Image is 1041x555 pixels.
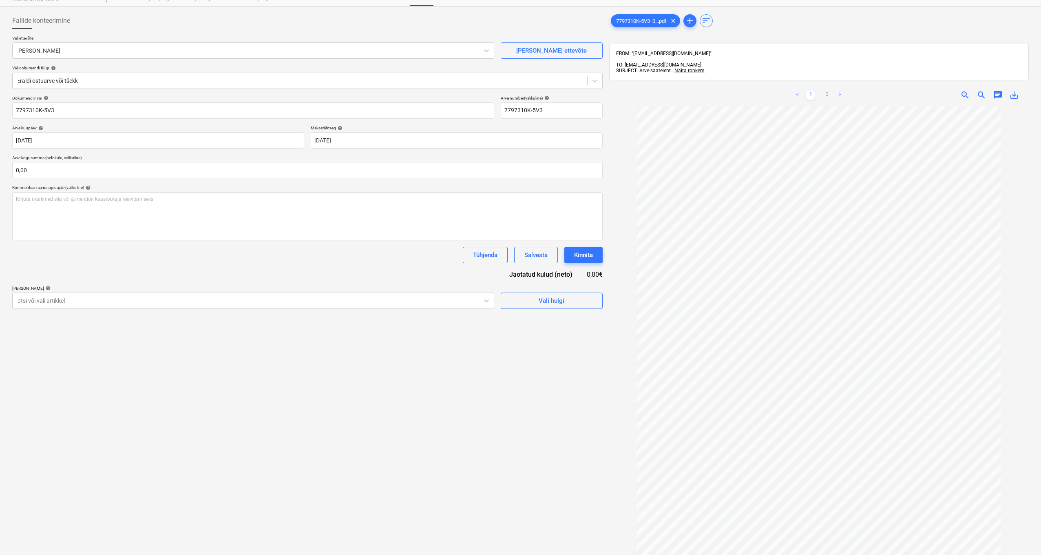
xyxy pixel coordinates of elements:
div: Kommentaar raamatupidajale (valikuline) [12,185,603,190]
div: Jaotatud kulud (neto) [497,270,586,279]
span: zoom_in [960,90,970,100]
div: Maksetähtaeg [311,125,603,131]
span: sort [701,16,711,26]
span: SUBJECT: Arve-saateleht [616,68,671,73]
a: Next page [835,90,845,100]
p: Vali ettevõte [12,36,494,42]
div: 7797310K-5V3_0...pdf [611,14,680,27]
button: Kinnita [564,247,603,263]
span: help [44,286,51,291]
div: Arve kuupäev [12,125,304,131]
span: 7797310K-5V3_0...pdf [611,18,672,24]
div: Salvesta [524,250,548,260]
span: zoom_out [977,90,986,100]
span: help [37,126,43,131]
div: 0,00€ [586,270,603,279]
span: ... [671,68,705,73]
input: Arve kogusumma (netokulu, valikuline) [12,162,603,178]
span: FROM: "[EMAIL_ADDRESS][DOMAIN_NAME]" [616,51,712,56]
input: Tähtaega pole määratud [311,132,603,149]
button: [PERSON_NAME] ettevõte [501,42,603,59]
p: Arve kogusumma (netokulu, valikuline) [12,155,603,162]
button: Salvesta [514,247,558,263]
span: help [84,185,91,190]
span: chat [993,90,1003,100]
span: Näita rohkem [674,68,705,73]
iframe: Chat Widget [1000,516,1041,555]
span: help [543,95,549,100]
div: Vali hulgi [539,295,564,306]
span: Failide konteerimine [12,16,70,26]
input: Arve number [501,102,603,119]
input: Arve kuupäeva pole määratud. [12,132,304,149]
a: Previous page [793,90,802,100]
div: Dokumendi nimi [12,95,494,101]
span: help [336,126,343,131]
span: add [685,16,695,26]
span: TO: [EMAIL_ADDRESS][DOMAIN_NAME] [616,62,701,68]
div: Vali dokumendi tüüp [12,65,603,71]
div: [PERSON_NAME] [12,286,494,291]
span: clear [668,16,678,26]
a: Page 2 [822,90,832,100]
span: save_alt [1009,90,1019,100]
div: Kinnita [574,250,593,260]
button: Tühjenda [463,247,508,263]
span: help [49,66,56,71]
a: Page 1 is your current page [806,90,816,100]
button: Vali hulgi [501,293,603,309]
div: [PERSON_NAME] ettevõte [516,45,587,56]
div: Tühjenda [473,250,497,260]
span: help [42,95,49,100]
div: Arve number (valikuline) [501,95,603,101]
input: Dokumendi nimi [12,102,494,119]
